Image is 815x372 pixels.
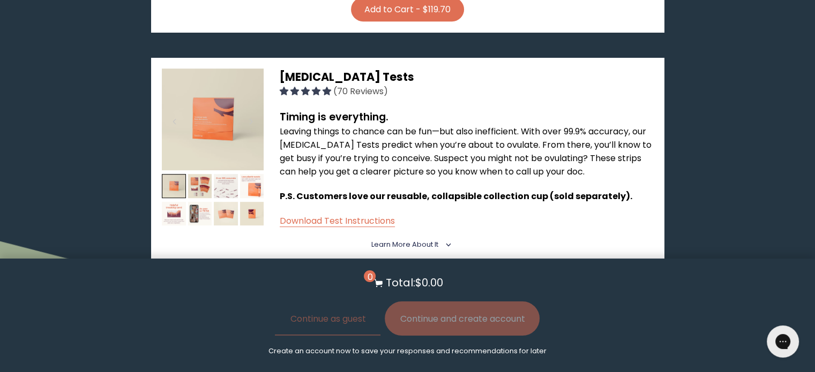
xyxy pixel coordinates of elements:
iframe: Gorgias live chat messenger [761,322,804,361]
strong: Timing is everything. [280,110,388,124]
p: Leaving things to chance can be fun—but also inefficient. With over 99.9% accuracy, our [MEDICAL_... [280,125,653,178]
img: thumbnail image [162,174,186,198]
i: < [442,242,451,247]
img: thumbnail image [188,174,212,198]
img: thumbnail image [162,69,264,170]
span: P.S. Customers love our reusable, collapsible collection cup (sold separately) [280,190,630,202]
img: thumbnail image [162,202,186,226]
button: Continue and create account [385,301,540,336]
span: . [630,190,632,202]
span: (70 Reviews) [333,85,388,97]
p: Create an account now to save your responses and recommendations for later [268,346,547,356]
img: thumbnail image [188,202,212,226]
p: Total: $0.00 [385,275,443,291]
span: [MEDICAL_DATA] Tests [280,69,414,85]
img: thumbnail image [214,202,238,226]
span: Learn More About it [371,240,438,249]
span: 0 [364,270,376,282]
span: 4.96 stars [280,85,333,97]
button: Continue as guest [275,301,380,336]
a: Download Test Instructions [280,215,395,227]
img: thumbnail image [240,202,264,226]
img: thumbnail image [214,174,238,198]
img: thumbnail image [240,174,264,198]
summary: Learn More About it < [371,240,444,249]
